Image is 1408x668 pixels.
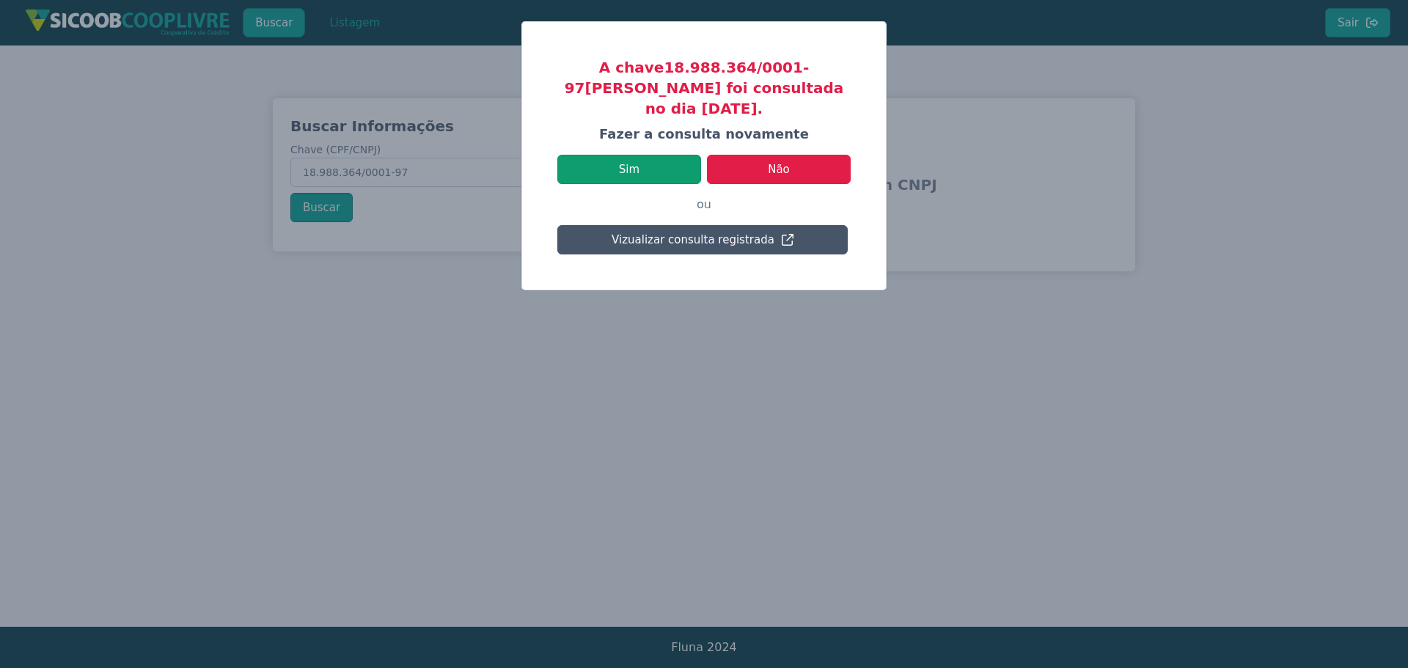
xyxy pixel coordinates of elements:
h4: Fazer a consulta novamente [557,125,851,143]
button: Sim [557,155,701,184]
button: Não [707,155,851,184]
button: Vizualizar consulta registrada [557,225,848,254]
p: ou [557,184,851,225]
h3: A chave 18.988.364/0001-97 [PERSON_NAME] foi consultada no dia [DATE]. [557,57,851,119]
